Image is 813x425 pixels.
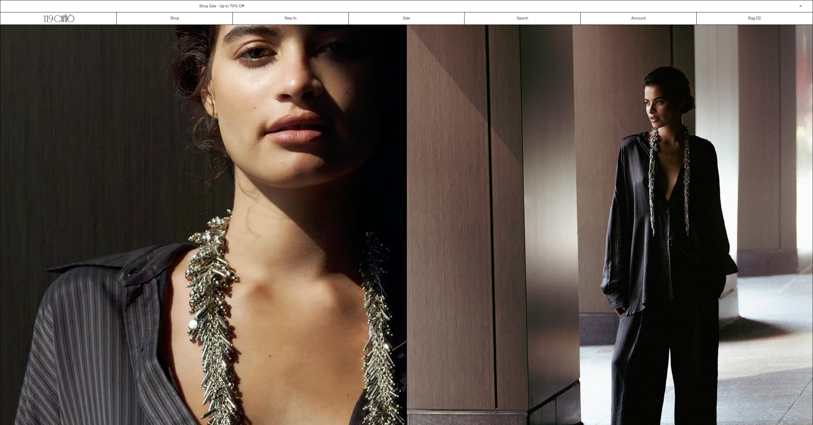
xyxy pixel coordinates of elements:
[581,12,697,25] a: Account
[349,12,465,25] a: Sale
[757,16,759,21] span: 0
[697,12,813,25] a: Bag ()
[465,12,581,25] a: Search
[117,12,233,25] a: Shop
[757,16,761,21] span: )
[199,4,244,9] a: Shop Sale - Up to 70% Off
[233,12,349,25] a: New In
